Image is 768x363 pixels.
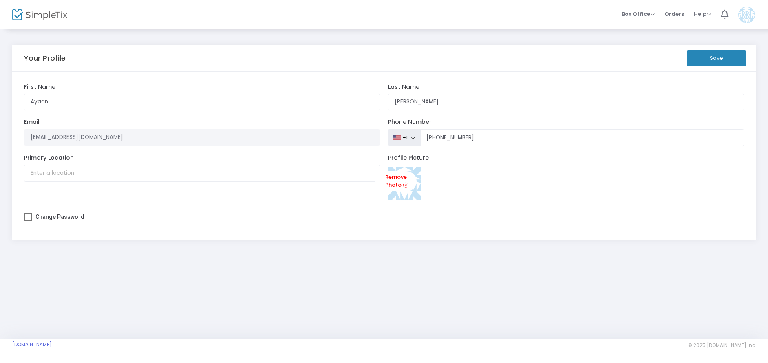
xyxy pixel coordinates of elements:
label: Last Name [388,84,744,91]
span: Orders [664,4,684,24]
button: Save [687,50,746,66]
span: Box Office [622,10,655,18]
div: +1 [402,134,408,141]
span: Profile Picture [388,154,429,162]
h5: Your Profile [24,54,66,63]
img: c5a7f5e5adc4e194ad91687e51f64c41 [388,167,421,200]
label: First Name [24,84,380,91]
label: Phone Number [388,119,744,126]
input: Phone Number [421,129,744,146]
label: Primary Location [24,154,380,162]
button: +1 [388,129,421,146]
input: First Name [24,94,380,110]
a: [DOMAIN_NAME] [12,341,52,348]
input: Enter a location [24,165,380,182]
input: Last Name [388,94,744,110]
a: Remove Photo [375,171,417,192]
span: Help [694,10,711,18]
span: Change Password [35,213,84,220]
span: © 2025 [DOMAIN_NAME] Inc. [688,342,756,349]
label: Email [24,119,380,126]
